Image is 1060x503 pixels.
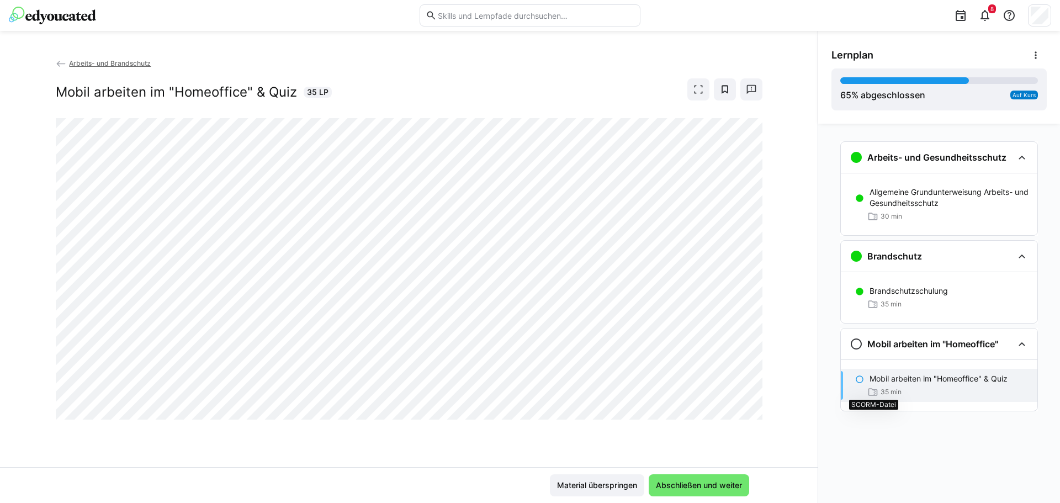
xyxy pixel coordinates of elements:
span: Auf Kurs [1013,92,1036,98]
span: 8 [990,6,994,12]
span: 35 LP [307,87,328,98]
h3: Arbeits- und Gesundheitsschutz [867,152,1006,163]
input: Skills und Lernpfade durchsuchen… [437,10,634,20]
p: Allgemeine Grundunterweisung Arbeits- und Gesundheitsschutz [870,187,1029,209]
span: Lernplan [831,49,873,61]
span: 65 [840,89,851,100]
button: Abschließen und weiter [649,474,749,496]
h3: Mobil arbeiten im "Homeoffice" [867,338,998,350]
span: Material überspringen [555,480,639,491]
h2: Mobil arbeiten im "Homeoffice" & Quiz [56,84,297,100]
span: 35 min [881,300,902,309]
p: Brandschutzschulung [870,285,948,296]
div: SCORM-Datei [849,400,898,410]
button: Material überspringen [550,474,644,496]
p: Mobil arbeiten im "Homeoffice" & Quiz [870,373,1008,384]
a: Arbeits- und Brandschutz [56,59,151,67]
span: 30 min [881,212,902,221]
h3: Brandschutz [867,251,922,262]
div: % abgeschlossen [840,88,925,102]
span: Abschließen und weiter [654,480,744,491]
span: 35 min [881,388,902,396]
span: Arbeits- und Brandschutz [69,59,151,67]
